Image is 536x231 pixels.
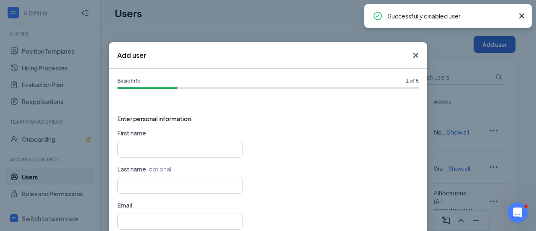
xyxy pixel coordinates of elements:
[117,114,419,123] span: Enter personal information
[388,11,513,21] div: Successfully disabled user
[405,42,427,69] button: Close
[117,77,141,85] span: Basic Info
[508,202,528,223] iframe: Intercom live chat
[117,51,146,60] h3: Add user
[411,50,421,60] svg: Cross
[146,165,171,173] span: · optional
[117,201,132,209] span: Email
[406,77,419,85] span: 1 of 5
[373,11,383,21] svg: CheckmarkCircle
[117,165,146,173] span: Last name
[517,11,527,21] svg: Cross
[117,129,146,137] span: First name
